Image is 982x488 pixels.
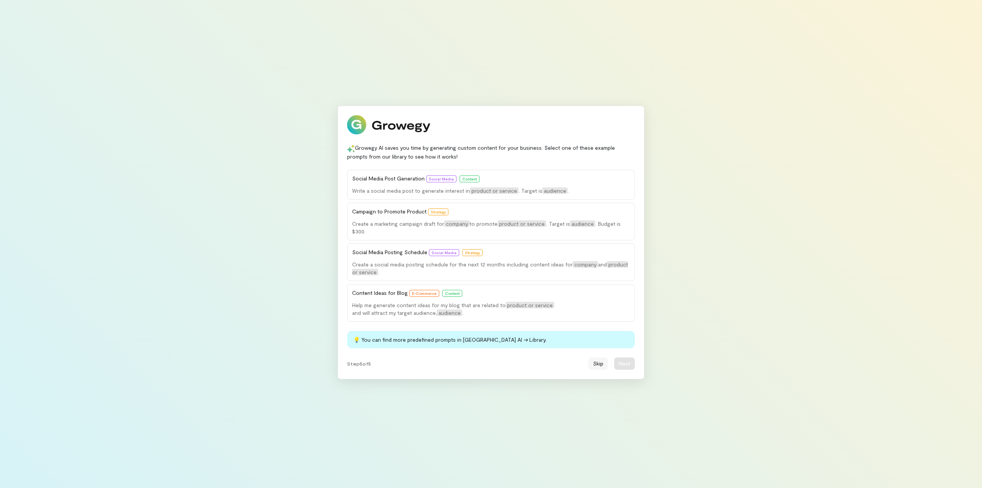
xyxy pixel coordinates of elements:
span: Help me generate content ideas for my blog that are related to [352,302,506,308]
button: Social Media Post Generation Social MediaContentWrite a social media post to generate interest in... [347,170,635,200]
span: Create a social media posting schedule for the next 12 months including content ideas for [352,261,573,268]
span: Step 5 of 5 [347,361,371,367]
span: Social Media [432,250,456,255]
span: . Target is [546,220,570,227]
span: audience [542,187,568,194]
span: and [598,261,607,268]
span: Growegy AI saves you time by generating custom content for your business. Select one of these exa... [347,144,615,160]
span: audience [437,309,462,316]
button: Content Ideas for Blog E-CommerceContentHelp me generate content ideas for my blog that are relat... [347,284,635,322]
span: . [462,309,463,316]
span: Create a marketing campaign draft for [352,220,444,227]
button: Next [614,357,635,370]
span: Strategy [431,210,446,214]
button: Campaign to Promote Product StrategyCreate a marketing campaign draft forcompanyto promoteproduct... [347,203,635,240]
span: product or service [352,261,628,275]
span: company [573,261,598,268]
span: product or service [506,302,554,308]
span: Social Media Post Generation [352,175,479,182]
button: Skip [588,357,608,370]
span: E-Commerce [412,291,437,296]
span: Write a social media post to generate interest in [352,187,470,194]
div: 💡 You can find more predefined prompts in [GEOGRAPHIC_DATA] AI → Library. [347,331,635,348]
span: audience [570,220,595,227]
span: product or service [470,187,519,194]
span: to promote [470,220,498,227]
span: Social Media [429,177,454,181]
span: and will attract my target audience, [352,309,437,316]
span: product or service [498,220,546,227]
span: Content [462,177,477,181]
img: Growegy logo [347,115,431,134]
button: Social Media Posting Schedule Social MediaStrategyCreate a social media posting schedule for the ... [347,243,635,281]
span: . Budget is $300. [352,220,621,235]
span: Social Media Posting Schedule [352,249,483,255]
span: company [444,220,470,227]
span: . [378,269,379,275]
span: Campaign to Promote Product [352,208,448,215]
span: Content Ideas for Blog [352,289,462,296]
span: . [568,187,569,194]
span: Strategy [465,250,480,255]
span: . Target is [519,187,542,194]
span: Content [445,291,460,296]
